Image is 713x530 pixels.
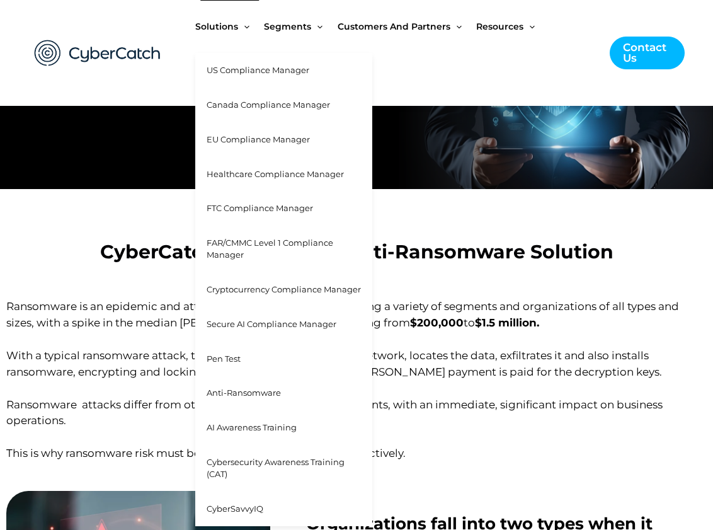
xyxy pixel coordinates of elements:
[207,422,297,432] span: AI Awareness Training
[207,319,336,329] span: Secure AI Compliance Manager
[6,239,707,264] h3: CyberCatch’s Innovative Anti-Ransomware Solution
[475,316,539,329] strong: $1.5 million.
[195,342,372,376] a: Pen Test
[195,410,372,445] a: AI Awareness Training
[195,122,372,157] a: EU Compliance Manager
[207,457,345,479] span: Cybersecurity Awareness Training (CAT)
[195,445,372,492] a: Cybersecurity Awareness Training (CAT)
[207,134,310,144] span: EU Compliance Manager
[22,27,173,79] img: CyberCatch
[6,349,662,378] span: With a typical ransomware attack, the threat actor breaks into the network, locates the data, exf...
[195,53,372,88] a: US Compliance Manager
[207,354,241,364] span: Pen Test
[195,492,372,526] a: CyberSavvyIQ
[610,37,685,69] a: Contact Us
[6,398,663,427] span: Ransomware attacks differ from other cybersecurity threats and events, with an immediate, signifi...
[207,203,313,213] span: FTC Compliance Manager
[207,504,263,514] span: CyberSavvyIQ
[207,238,333,260] span: FAR/CMMC Level 1 Compliance Manager
[6,300,679,329] span: Ransomware is an epidemic and attacks continue to mount, targeting a variety of segments and orga...
[195,272,372,307] a: Cryptocurrency Compliance Manager
[195,226,372,272] a: FAR/CMMC Level 1 Compliance Manager
[207,65,309,75] span: US Compliance Manager
[195,307,372,342] a: Secure AI Compliance Manager
[195,157,372,192] a: Healthcare Compliance Manager
[195,88,372,122] a: Canada Compliance Manager
[207,100,330,110] span: Canada Compliance Manager
[6,447,406,459] span: This is why ransomware risk must be top of mind and mitigated effectively.
[207,284,361,294] span: Cryptocurrency Compliance Manager
[195,376,372,410] a: Anti-Ransomware
[207,169,344,179] span: Healthcare Compliance Manager
[195,191,372,226] a: FTC Compliance Manager
[207,388,281,398] span: Anti-Ransomware
[410,316,464,329] strong: $200,000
